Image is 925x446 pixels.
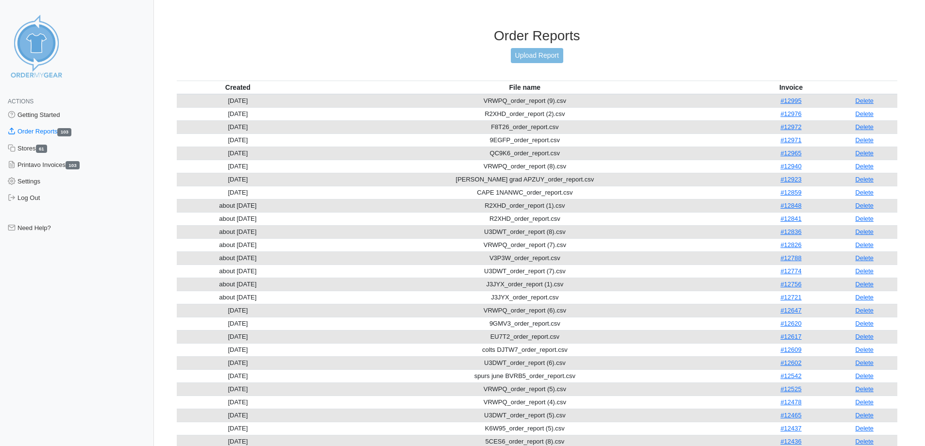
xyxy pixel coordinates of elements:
[856,359,874,366] a: Delete
[780,110,801,117] a: #12976
[780,346,801,353] a: #12609
[299,225,750,238] td: U3DWT_order_report (8).csv
[299,304,750,317] td: VRWPQ_order_report (6).csv
[780,267,801,275] a: #12774
[299,107,750,120] td: R2XHD_order_report (2).csv
[780,215,801,222] a: #12841
[177,120,300,133] td: [DATE]
[177,317,300,330] td: [DATE]
[177,107,300,120] td: [DATE]
[780,398,801,406] a: #12478
[299,356,750,369] td: U3DWT_order_report (6).csv
[780,412,801,419] a: #12465
[856,136,874,144] a: Delete
[780,281,801,288] a: #12756
[57,128,71,136] span: 103
[299,330,750,343] td: EU7T2_order_report.csv
[780,163,801,170] a: #12940
[177,28,898,44] h3: Order Reports
[856,202,874,209] a: Delete
[177,133,300,147] td: [DATE]
[856,267,874,275] a: Delete
[780,359,801,366] a: #12602
[780,307,801,314] a: #12647
[66,161,80,169] span: 103
[856,425,874,432] a: Delete
[856,438,874,445] a: Delete
[299,343,750,356] td: colts DJTW7_order_report.csv
[856,228,874,235] a: Delete
[177,409,300,422] td: [DATE]
[856,110,874,117] a: Delete
[177,173,300,186] td: [DATE]
[780,320,801,327] a: #12620
[177,291,300,304] td: about [DATE]
[780,228,801,235] a: #12836
[856,254,874,262] a: Delete
[856,241,874,248] a: Delete
[856,294,874,301] a: Delete
[299,94,750,108] td: VRWPQ_order_report (9).csv
[299,160,750,173] td: VRWPQ_order_report (8).csv
[780,385,801,393] a: #12525
[177,147,300,160] td: [DATE]
[780,425,801,432] a: #12437
[299,173,750,186] td: [PERSON_NAME] grad APZUY_order_report.csv
[177,382,300,396] td: [DATE]
[177,304,300,317] td: [DATE]
[299,147,750,160] td: QC9K6_order_report.csv
[299,199,750,212] td: R2XHD_order_report (1).csv
[299,369,750,382] td: spurs june BVRB5_order_report.csv
[856,176,874,183] a: Delete
[856,281,874,288] a: Delete
[780,333,801,340] a: #12617
[511,48,563,63] a: Upload Report
[299,264,750,278] td: U3DWT_order_report (7).csv
[856,333,874,340] a: Delete
[780,438,801,445] a: #12436
[780,149,801,157] a: #12965
[299,120,750,133] td: F8T26_order_report.csv
[177,212,300,225] td: about [DATE]
[299,382,750,396] td: VRWPQ_order_report (5).csv
[856,149,874,157] a: Delete
[177,369,300,382] td: [DATE]
[856,346,874,353] a: Delete
[856,372,874,380] a: Delete
[856,412,874,419] a: Delete
[177,251,300,264] td: about [DATE]
[780,189,801,196] a: #12859
[780,372,801,380] a: #12542
[780,241,801,248] a: #12826
[780,97,801,104] a: #12995
[856,320,874,327] a: Delete
[177,343,300,356] td: [DATE]
[299,396,750,409] td: VRWPQ_order_report (4).csv
[299,317,750,330] td: 9GMV3_order_report.csv
[856,189,874,196] a: Delete
[780,176,801,183] a: #12923
[177,94,300,108] td: [DATE]
[177,81,300,94] th: Created
[856,307,874,314] a: Delete
[177,225,300,238] td: about [DATE]
[299,251,750,264] td: V3P3W_order_report.csv
[177,264,300,278] td: about [DATE]
[751,81,832,94] th: Invoice
[177,330,300,343] td: [DATE]
[856,215,874,222] a: Delete
[177,278,300,291] td: about [DATE]
[856,123,874,131] a: Delete
[780,202,801,209] a: #12848
[177,422,300,435] td: [DATE]
[780,254,801,262] a: #12788
[780,123,801,131] a: #12972
[299,291,750,304] td: J3JYX_order_report.csv
[856,398,874,406] a: Delete
[299,238,750,251] td: VRWPQ_order_report (7).csv
[299,81,750,94] th: File name
[856,163,874,170] a: Delete
[36,145,48,153] span: 61
[177,199,300,212] td: about [DATE]
[8,98,34,105] span: Actions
